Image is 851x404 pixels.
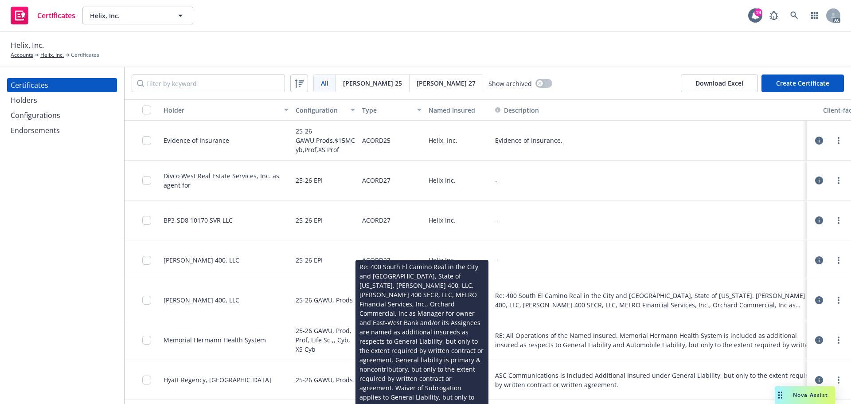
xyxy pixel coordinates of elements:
[292,99,359,121] button: Configuration
[71,51,99,59] span: Certificates
[296,126,355,155] div: 25-26 GAWU,Prods,$15MCyb,Prof,XS Prof
[7,93,117,107] a: Holders
[164,136,229,145] div: Evidence of Insurance
[296,206,323,235] div: 25-26 EPI
[362,246,390,275] div: ACORD27
[7,78,117,92] a: Certificates
[425,200,492,240] div: Helix Inc.
[142,216,151,225] input: Toggle Row Selected
[833,175,844,186] a: more
[425,240,492,280] div: Helix Inc.
[142,106,151,114] input: Select all
[754,8,762,16] div: 19
[429,106,488,115] div: Named Insured
[296,246,323,275] div: 25-26 EPI
[775,386,835,404] button: Nova Assist
[495,371,816,389] button: ASC Communications is included Additional Insured under General Liability, but only to the extent...
[765,7,783,24] a: Report a Bug
[11,51,33,59] a: Accounts
[164,106,279,115] div: Holder
[343,78,402,88] span: [PERSON_NAME] 25
[362,126,390,155] div: ACORD25
[296,286,353,314] div: 25-26 GAWU, Prods
[495,331,816,349] button: RE: All Operations of the Named Insured. Memorial Hermann Health System is included as additional...
[11,39,44,51] span: Helix, Inc.
[833,215,844,226] a: more
[488,79,532,88] span: Show archived
[833,375,844,385] a: more
[833,295,844,306] a: more
[164,295,239,305] div: [PERSON_NAME] 400, LLC
[37,12,75,19] span: Certificates
[296,326,355,354] div: 25-26 GAWU, Prod, Prof, Life Sc.,, Cyb, XS Cyb
[11,108,60,122] div: Configurations
[164,255,239,265] div: [PERSON_NAME] 400, LLC
[11,93,37,107] div: Holders
[775,386,786,404] div: Drag to move
[160,99,292,121] button: Holder
[142,296,151,305] input: Toggle Row Selected
[11,123,60,137] div: Endorsements
[164,335,266,345] div: Memorial Hermann Health System
[7,3,79,28] a: Certificates
[321,78,328,88] span: All
[806,7,824,24] a: Switch app
[833,135,844,146] a: more
[296,106,345,115] div: Configuration
[142,136,151,145] input: Toggle Row Selected
[11,78,48,92] div: Certificates
[362,106,412,115] div: Type
[833,335,844,345] a: more
[495,136,562,145] button: Evidence of Insurance.
[495,216,497,225] button: -
[40,51,64,59] a: Helix, Inc.
[785,7,803,24] a: Search
[833,255,844,266] a: more
[90,11,167,20] span: Helix, Inc.
[164,216,233,225] div: BP3-SD8 10170 SVR LLC
[761,75,844,92] button: Create Certificate
[142,336,151,345] input: Toggle Row Selected
[417,78,476,88] span: [PERSON_NAME] 27
[82,7,193,24] button: Helix, Inc.
[132,75,285,92] input: Filter by keyword
[7,108,117,122] a: Configurations
[142,176,151,185] input: Toggle Row Selected
[164,375,271,384] div: Hyatt Regency, [GEOGRAPHIC_DATA]
[793,391,828,399] span: Nova Assist
[142,256,151,265] input: Toggle Row Selected
[362,166,390,195] div: ACORD27
[7,123,117,137] a: Endorsements
[495,106,539,115] button: Description
[495,255,497,265] button: -
[495,291,816,310] button: Re: 400 South El Camino Real in the City and [GEOGRAPHIC_DATA], State of [US_STATE]. [PERSON_NAME...
[164,171,289,190] div: Divco West Real Estate Services, Inc. as agent for
[681,75,758,92] button: Download Excel
[142,376,151,384] input: Toggle Row Selected
[362,206,390,235] div: ACORD27
[495,176,497,185] button: -
[296,166,323,195] div: 25-26 EPI
[359,99,425,121] button: Type
[425,161,492,200] div: Helix Inc.
[296,365,353,394] div: 25-26 GAWU, Prods
[425,99,492,121] button: Named Insured
[425,121,492,161] div: Helix, Inc.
